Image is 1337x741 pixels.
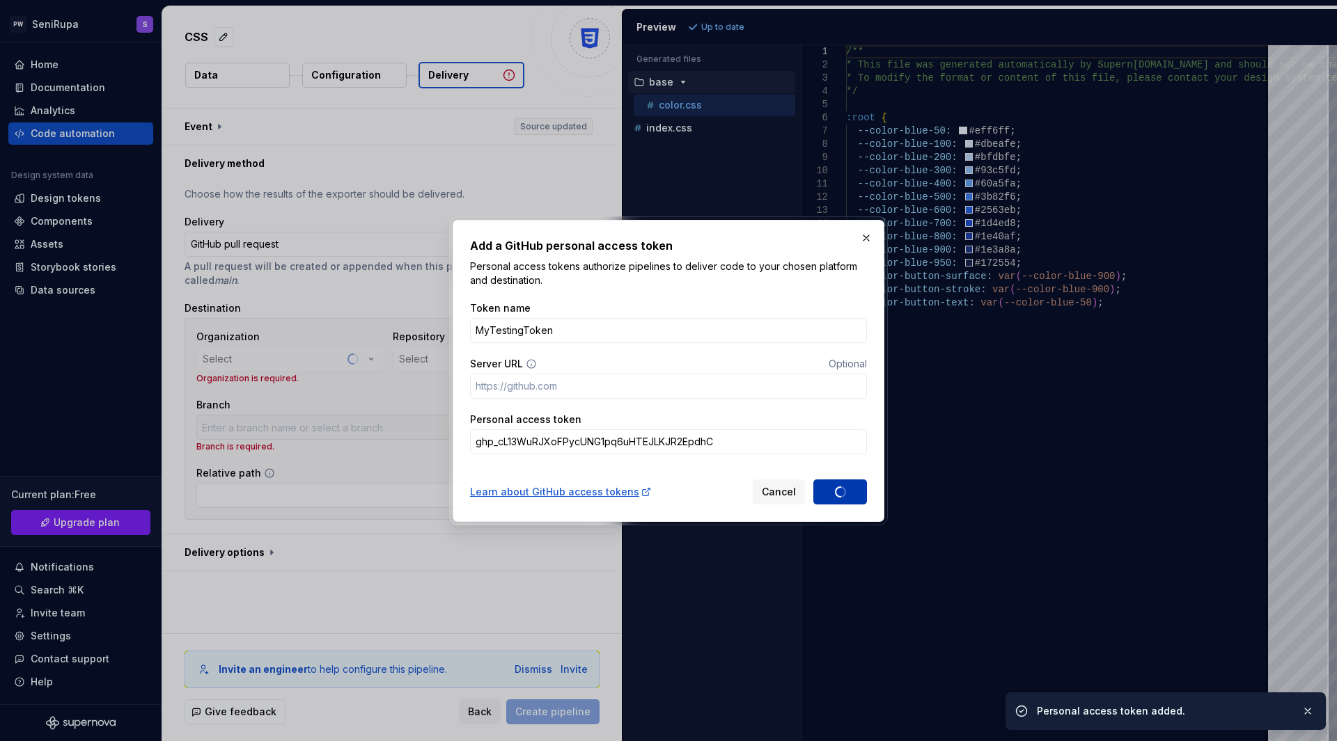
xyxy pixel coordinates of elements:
a: Learn about GitHub access tokens [470,485,652,499]
h2: Add a GitHub personal access token [470,237,867,254]
label: Token name [470,301,531,315]
button: Cancel [753,479,805,504]
input: https://github.com [470,374,867,399]
span: Cancel [762,485,796,499]
div: Personal access token added. [1037,704,1290,718]
label: Server URL [470,357,523,371]
span: Optional [829,358,867,369]
p: Personal access tokens authorize pipelines to deliver code to your chosen platform and destination. [470,260,867,287]
label: Personal access token [470,413,581,427]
